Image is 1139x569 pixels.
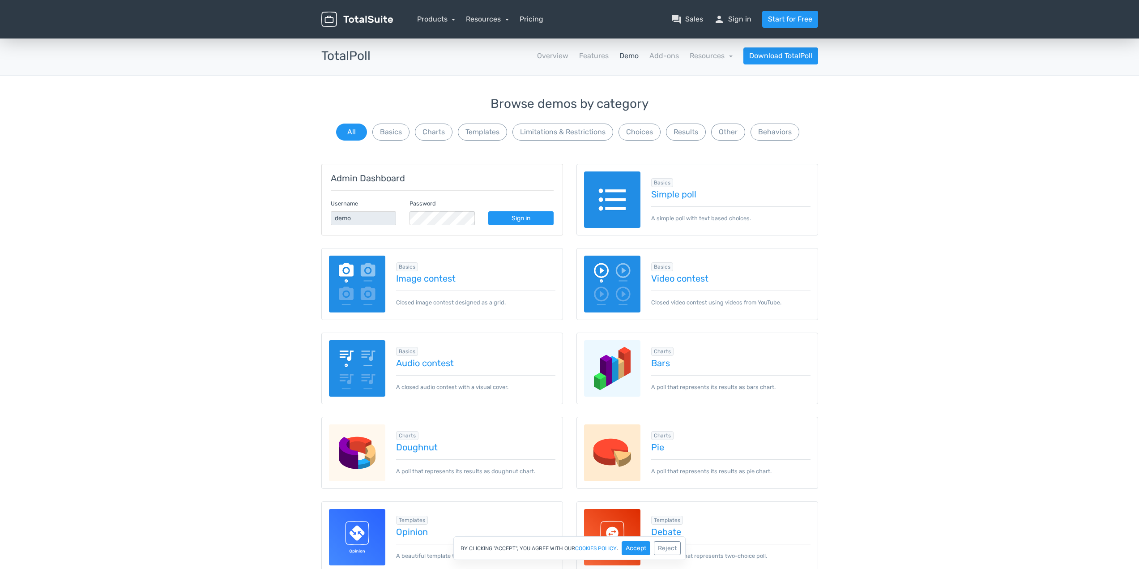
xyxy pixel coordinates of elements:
p: Closed image contest designed as a grid. [396,291,555,307]
img: opinion-template-for-totalpoll.svg [329,509,386,566]
a: Video contest [651,274,811,283]
h3: TotalPoll [321,49,371,63]
img: image-poll.png.webp [329,256,386,312]
span: Browse all in Templates [651,516,683,525]
p: Closed video contest using videos from YouTube. [651,291,811,307]
a: Sign in [488,211,554,225]
span: Browse all in Charts [651,347,674,356]
button: Templates [458,124,507,141]
a: question_answerSales [671,14,703,25]
button: Limitations & Restrictions [512,124,613,141]
button: Charts [415,124,452,141]
h5: Admin Dashboard [331,173,554,183]
button: Other [711,124,745,141]
img: charts-doughnut.png.webp [329,424,386,481]
span: Browse all in Basics [651,178,673,187]
span: Browse all in Charts [396,431,418,440]
img: TotalSuite for WordPress [321,12,393,27]
a: Features [579,51,609,61]
a: Debate [651,527,811,537]
button: Results [666,124,706,141]
button: Basics [372,124,410,141]
label: Password [410,199,436,208]
a: Opinion [396,527,555,537]
label: Username [331,199,358,208]
p: A poll that represents its results as bars chart. [651,375,811,391]
img: audio-poll.png.webp [329,340,386,397]
a: Products [417,15,456,23]
img: debate-template-for-totalpoll.svg [584,509,641,566]
p: A poll that represents its results as pie chart. [651,459,811,475]
a: Image contest [396,274,555,283]
button: Accept [622,541,650,555]
img: charts-bars.png.webp [584,340,641,397]
div: By clicking "Accept", you agree with our . [453,536,686,560]
p: A simple poll with text based choices. [651,206,811,222]
p: A closed audio contest with a visual cover. [396,375,555,391]
a: Download TotalPoll [743,47,818,64]
span: Browse all in Charts [651,431,674,440]
button: Choices [619,124,661,141]
p: A poll that represents its results as doughnut chart. [396,459,555,475]
span: Browse all in Basics [396,347,418,356]
a: Simple poll [651,189,811,199]
a: personSign in [714,14,751,25]
img: text-poll.png.webp [584,171,641,228]
button: Reject [654,541,681,555]
span: question_answer [671,14,682,25]
h3: Browse demos by category [321,97,818,111]
span: person [714,14,725,25]
a: Pricing [520,14,543,25]
a: Overview [537,51,568,61]
span: Browse all in Basics [651,262,673,271]
span: Browse all in Templates [396,516,428,525]
a: Doughnut [396,442,555,452]
a: cookies policy [575,546,617,551]
span: Browse all in Basics [396,262,418,271]
a: Demo [619,51,639,61]
button: Behaviors [751,124,799,141]
a: Add-ons [649,51,679,61]
a: Audio contest [396,358,555,368]
a: Resources [466,15,509,23]
img: video-poll.png.webp [584,256,641,312]
a: Bars [651,358,811,368]
button: All [336,124,367,141]
a: Pie [651,442,811,452]
a: Start for Free [762,11,818,28]
a: Resources [690,51,733,60]
img: charts-pie.png.webp [584,424,641,481]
